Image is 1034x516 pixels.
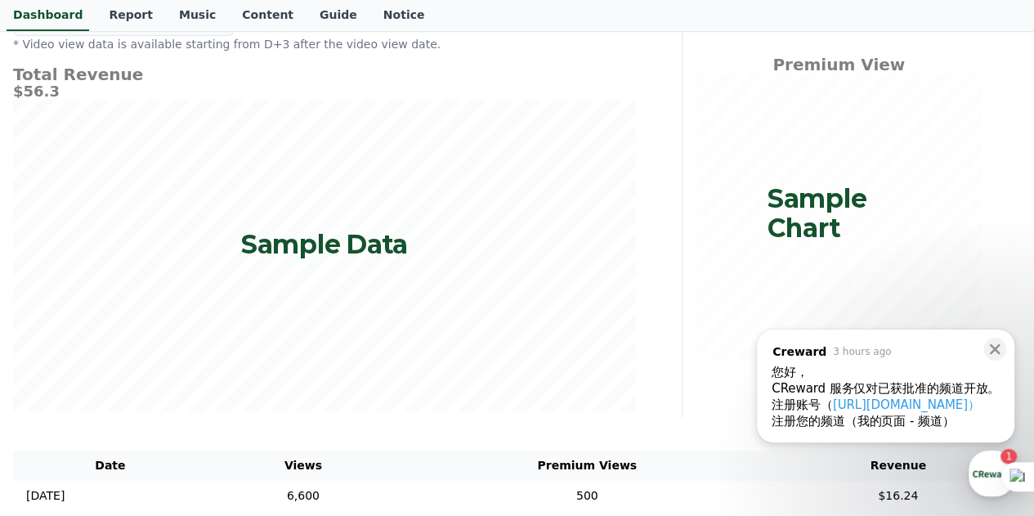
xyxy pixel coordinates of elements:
p: Sample Data [241,230,408,259]
td: $16.24 [775,481,1021,511]
p: Sample Chart [768,184,911,243]
a: 1Messages [108,380,211,421]
th: Premium Views [399,451,775,481]
h5: $56.3 [13,83,636,100]
a: Home [5,380,108,421]
span: Settings [242,405,282,418]
th: Revenue [775,451,1021,481]
td: 6,600 [208,481,399,511]
th: Views [208,451,399,481]
td: 500 [399,481,775,511]
h4: Total Revenue [13,65,636,83]
h4: Premium View [696,56,982,74]
p: * Video view data is available starting from D+3 after the video view date. [13,36,636,52]
th: Date [13,451,208,481]
span: Home [42,405,70,418]
span: Messages [136,406,184,419]
span: 1 [166,379,172,393]
a: Settings [211,380,314,421]
p: [DATE] [26,487,65,505]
